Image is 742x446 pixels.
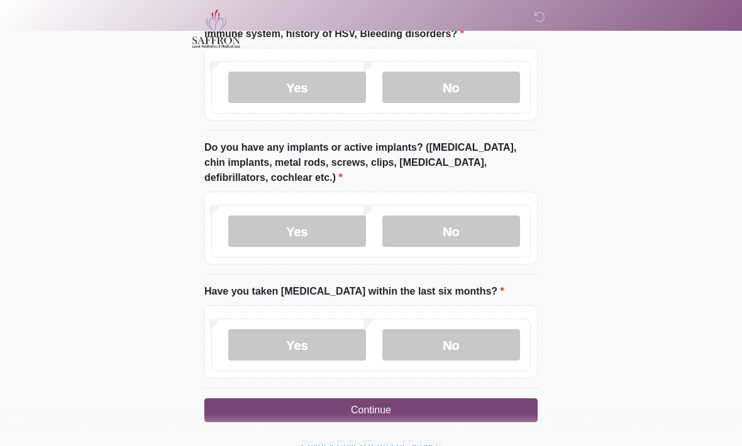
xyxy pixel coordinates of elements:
[192,9,241,48] img: Saffron Laser Aesthetics and Medical Spa Logo
[382,72,520,104] label: No
[204,285,504,300] label: Have you taken [MEDICAL_DATA] within the last six months?
[228,72,366,104] label: Yes
[382,216,520,247] label: No
[204,399,538,423] button: Continue
[228,330,366,361] label: Yes
[382,330,520,361] label: No
[204,141,538,186] label: Do you have any implants or active implants? ([MEDICAL_DATA], chin implants, metal rods, screws, ...
[228,216,366,247] label: Yes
